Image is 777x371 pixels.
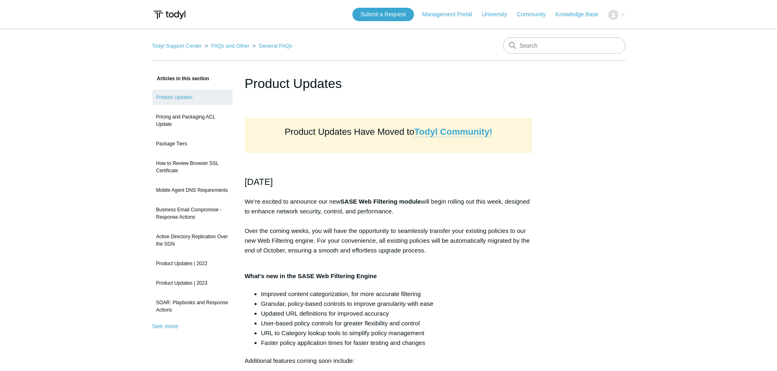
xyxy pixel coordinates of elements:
[352,8,414,21] a: Submit a Request
[152,7,187,22] img: Todyl Support Center Help Center home page
[245,356,533,366] p: Additional features coming soon include:
[341,198,421,205] strong: SASE Web Filtering module
[152,323,179,329] a: See more
[261,328,533,338] li: URL to Category lookup tools to simplify policy management
[517,10,554,19] a: Community
[261,309,533,318] li: Updated URL definitions for improved accuracy
[259,43,292,49] a: General FAQs
[152,202,232,225] a: Business Email Compromise - Response Actions
[152,136,232,151] a: Package Tiers
[152,295,232,318] a: SOAR: Playbooks and Response Actions
[251,43,292,49] li: General FAQs
[152,43,202,49] a: Todyl Support Center
[261,299,533,309] li: Granular, policy-based controls to improve granularity with ease
[152,275,232,291] a: Product Updates | 2023
[261,289,533,299] li: Improved content categorization, for more accurate filtering
[211,43,249,49] a: FAQs and Other
[203,43,251,49] li: FAQs and Other
[245,272,377,279] strong: What's new in the SASE Web Filtering Engine
[152,109,232,132] a: Pricing and Packaging ACL Update
[245,74,533,93] h1: Product Updates
[245,197,533,255] p: We’re excited to announce our new will begin rolling out this week, designed to enhance network s...
[152,182,232,198] a: Mobile Agent DNS Requirements
[152,256,232,271] a: Product Updates | 2022
[414,127,492,137] a: Todyl Community!
[482,10,515,19] a: University
[152,76,209,81] span: Articles in this section
[261,318,533,328] li: User-based policy controls for greater flexibility and control
[245,175,533,189] h2: [DATE]
[251,125,526,139] h2: Product Updates Have Moved to
[422,10,480,19] a: Management Portal
[152,90,232,105] a: Product Updates
[503,37,625,54] input: Search
[152,156,232,178] a: How to Review Browser SSL Certificate
[152,229,232,252] a: Active Directory Replication Over the SGN
[152,43,204,49] li: Todyl Support Center
[556,10,607,19] a: Knowledge Base
[261,338,533,348] li: Faster policy application times for faster testing and changes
